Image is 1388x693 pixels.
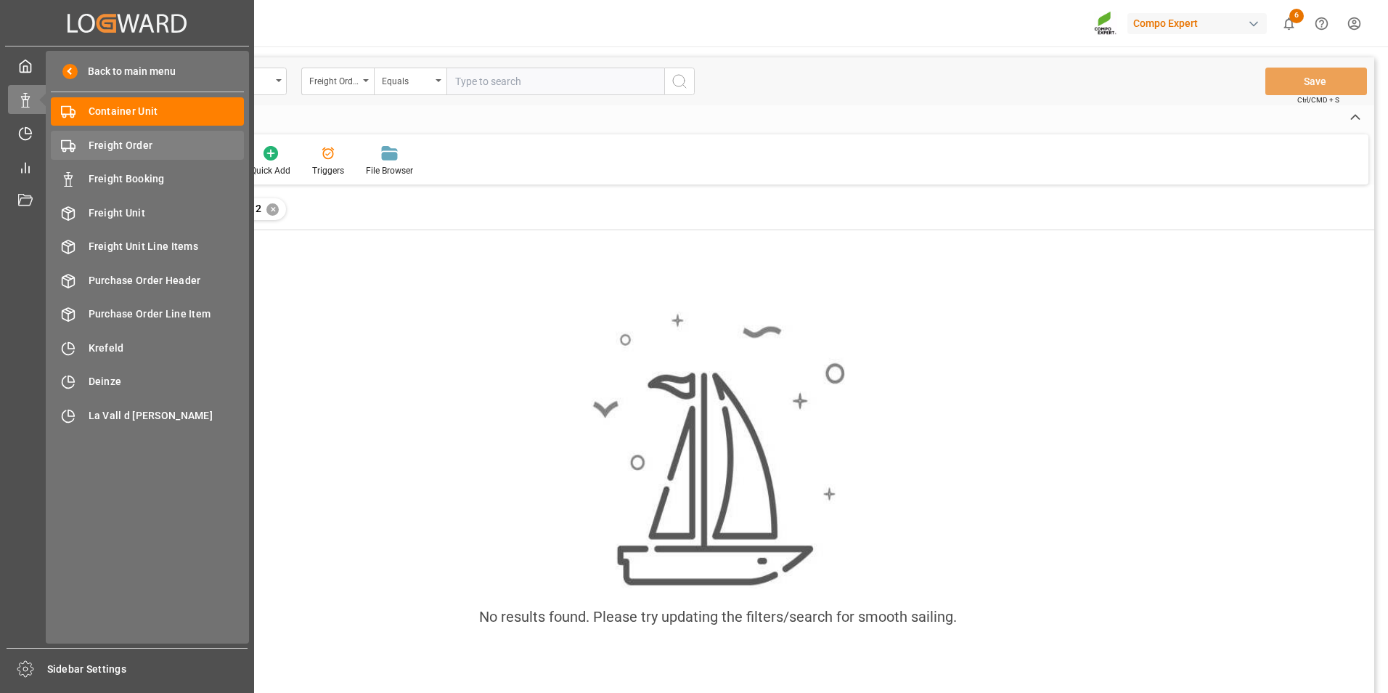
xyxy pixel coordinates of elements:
[51,232,244,261] a: Freight Unit Line Items
[89,138,245,153] span: Freight Order
[89,307,245,322] span: Purchase Order Line Item
[266,203,279,216] div: ✕
[591,312,845,589] img: smooth_sailing.jpeg
[89,273,245,288] span: Purchase Order Header
[51,368,244,396] a: Deinze
[51,266,244,294] a: Purchase Order Header
[1127,13,1267,34] div: Compo Expert
[664,68,695,95] button: search button
[8,52,246,80] a: My Cockpit
[309,71,359,88] div: Freight Order Number
[89,239,245,254] span: Freight Unit Line Items
[89,341,245,356] span: Krefeld
[382,71,431,88] div: Equals
[366,164,413,177] div: File Browser
[89,171,245,187] span: Freight Booking
[446,68,664,95] input: Type to search
[1265,68,1367,95] button: Save
[51,198,244,227] a: Freight Unit
[1094,11,1117,36] img: Screenshot%202023-09-29%20at%2010.02.21.png_1712312052.png
[250,164,290,177] div: Quick Add
[8,187,246,215] a: Document Management
[51,131,244,159] a: Freight Order
[89,206,245,221] span: Freight Unit
[1305,7,1338,40] button: Help Center
[312,164,344,177] div: Triggers
[8,153,246,181] a: My Reports
[51,300,244,328] a: Purchase Order Line Item
[1127,9,1273,37] button: Compo Expert
[1297,94,1339,105] span: Ctrl/CMD + S
[374,68,446,95] button: open menu
[47,662,248,677] span: Sidebar Settings
[301,68,374,95] button: open menu
[1289,9,1304,23] span: 6
[89,374,245,389] span: Deinze
[89,408,245,423] span: La Vall d [PERSON_NAME]
[51,401,244,429] a: La Vall d [PERSON_NAME]
[8,119,246,147] a: Timeslot Management
[51,333,244,362] a: Krefeld
[78,64,176,79] span: Back to main menu
[1273,7,1305,40] button: show 6 new notifications
[479,606,957,628] div: No results found. Please try updating the filters/search for smooth sailing.
[51,165,244,193] a: Freight Booking
[89,104,245,119] span: Container Unit
[51,97,244,126] a: Container Unit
